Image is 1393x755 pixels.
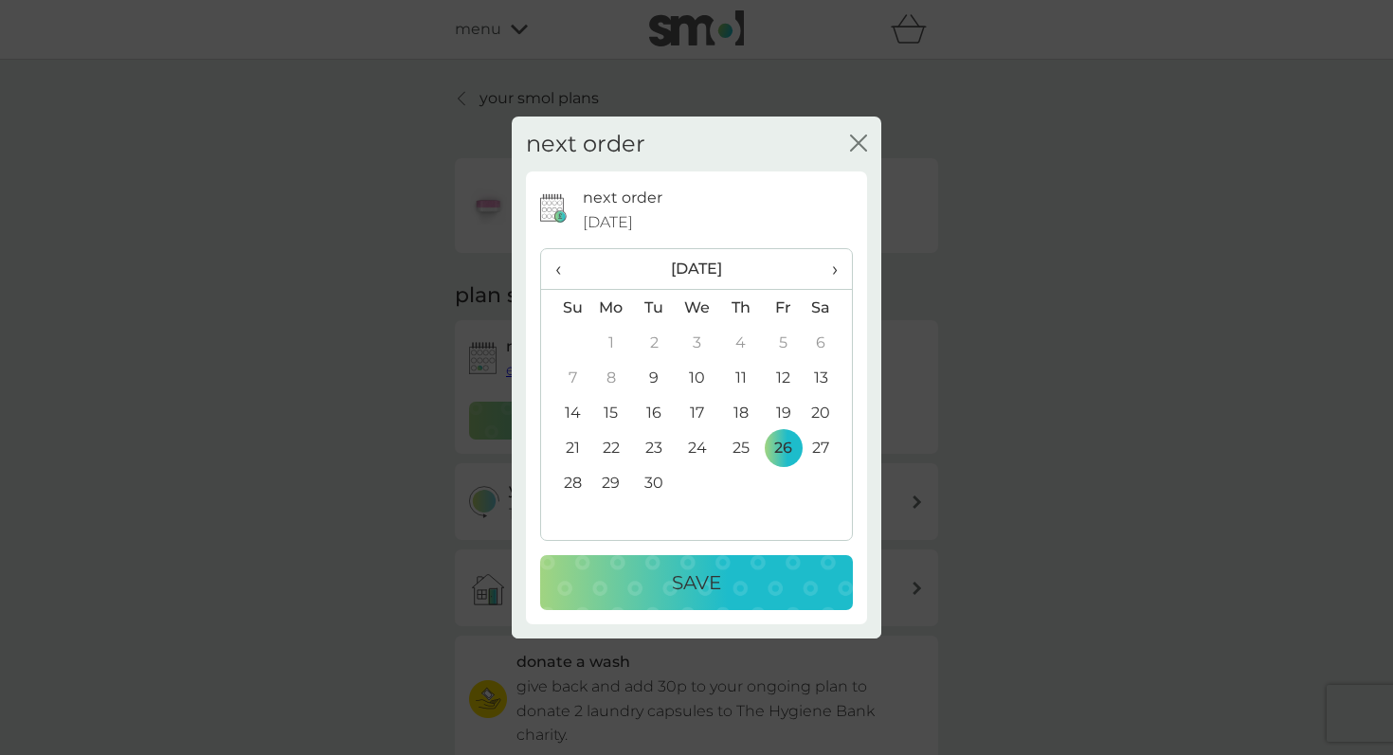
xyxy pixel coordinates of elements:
td: 6 [805,325,852,360]
th: Mo [589,290,633,326]
td: 8 [589,360,633,395]
td: 7 [541,360,589,395]
p: next order [583,186,662,210]
td: 13 [805,360,852,395]
td: 11 [719,360,762,395]
td: 1 [589,325,633,360]
td: 12 [762,360,805,395]
th: We [676,290,719,326]
td: 2 [633,325,676,360]
td: 27 [805,430,852,465]
td: 25 [719,430,762,465]
th: Su [541,290,589,326]
td: 18 [719,395,762,430]
td: 28 [541,465,589,500]
span: ‹ [555,249,575,289]
span: [DATE] [583,210,633,235]
td: 17 [676,395,719,430]
button: Save [540,555,853,610]
p: Save [672,567,721,598]
td: 22 [589,430,633,465]
td: 9 [633,360,676,395]
th: [DATE] [589,249,805,290]
td: 26 [762,430,805,465]
th: Fr [762,290,805,326]
td: 19 [762,395,805,430]
td: 20 [805,395,852,430]
td: 4 [719,325,762,360]
h2: next order [526,131,645,158]
button: close [850,135,867,154]
td: 23 [633,430,676,465]
td: 14 [541,395,589,430]
td: 21 [541,430,589,465]
td: 15 [589,395,633,430]
th: Tu [633,290,676,326]
th: Th [719,290,762,326]
td: 24 [676,430,719,465]
td: 16 [633,395,676,430]
td: 5 [762,325,805,360]
th: Sa [805,290,852,326]
span: › [819,249,838,289]
td: 30 [633,465,676,500]
td: 3 [676,325,719,360]
td: 10 [676,360,719,395]
td: 29 [589,465,633,500]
